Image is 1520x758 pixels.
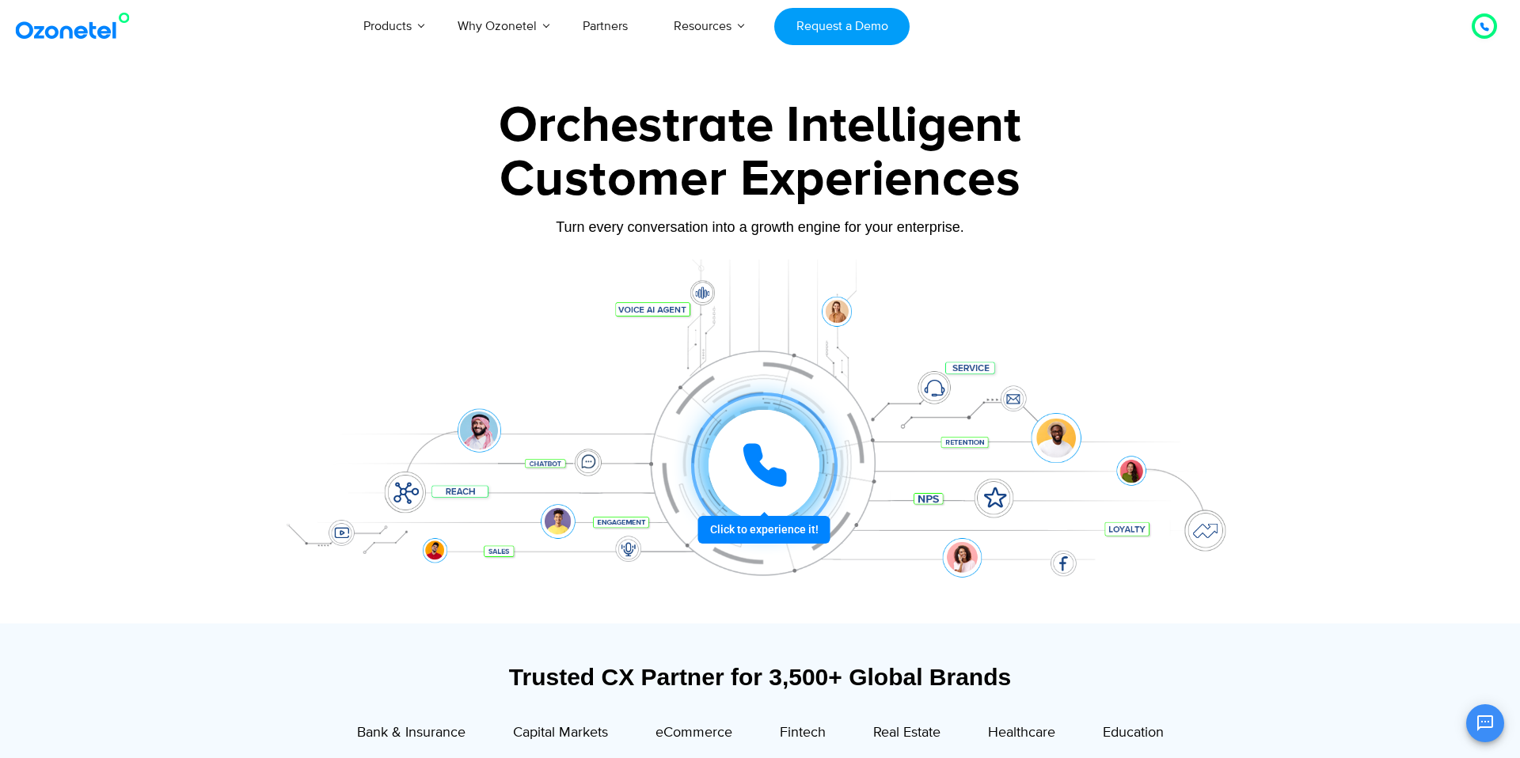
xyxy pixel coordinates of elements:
[357,722,465,748] a: Bank & Insurance
[655,722,732,748] a: eCommerce
[873,724,940,741] span: Real Estate
[1103,724,1164,741] span: Education
[357,724,465,741] span: Bank & Insurance
[655,724,732,741] span: eCommerce
[513,724,608,741] span: Capital Markets
[513,722,608,748] a: Capital Markets
[780,722,826,748] a: Fintech
[774,8,910,45] a: Request a Demo
[1466,704,1504,742] button: Open chat
[265,218,1255,236] div: Turn every conversation into a growth engine for your enterprise.
[1103,722,1164,748] a: Education
[265,142,1255,218] div: Customer Experiences
[273,663,1247,691] div: Trusted CX Partner for 3,500+ Global Brands
[265,100,1255,151] div: Orchestrate Intelligent
[780,724,826,741] span: Fintech
[873,722,940,748] a: Real Estate
[988,722,1055,748] a: Healthcare
[988,724,1055,741] span: Healthcare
